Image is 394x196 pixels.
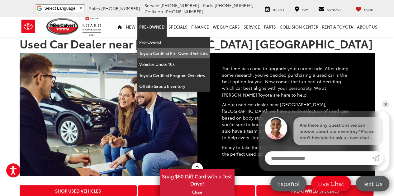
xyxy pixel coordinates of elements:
[372,151,383,165] a: Submit
[290,6,312,12] a: Map
[145,2,159,8] span: Service
[222,144,350,157] p: Ready to take the first step to getting behind the wheel of the perfect used car? [DATE].
[46,18,79,35] img: Mike Calvert Toyota
[44,6,83,11] a: Select Language​
[315,180,347,187] span: Live Chat
[160,2,199,8] span: [PHONE_NUMBER]
[160,170,234,189] span: Snag $50 Gift Card with a Test Drive!
[137,37,210,48] a: Pre-Owned
[222,101,350,141] p: At our used car dealer near [GEOGRAPHIC_DATA], [GEOGRAPHIC_DATA], we have a wide selection of use...
[356,176,389,191] a: Text Us
[359,180,386,187] span: Text Us
[101,5,140,11] span: [PHONE_NUMBER]
[17,16,40,37] img: Toyota
[265,151,372,165] input: Enter your message
[320,17,355,37] a: Rent a Toyota
[355,17,379,37] a: About Us
[278,17,320,37] a: Collision Center
[311,176,351,191] a: Live Chat
[167,17,189,37] a: Specials
[302,7,308,11] span: Map
[242,17,262,37] a: Service
[260,6,289,12] a: Service
[351,6,378,12] a: My Saved Vehicles
[270,176,306,191] a: Español
[116,17,124,37] a: Home
[203,2,213,8] span: Parts
[89,5,100,11] span: Sales
[137,48,210,59] a: Toyota Certified Pre-Owned Vehicles
[262,17,278,37] a: Parts
[189,17,211,37] a: Finance
[137,81,210,92] a: OffSite Group Inventory
[314,6,346,12] a: Contact
[44,6,75,11] span: Select Language
[274,180,303,187] span: Español
[293,117,383,145] div: Are there any questions we can answer about our inventory? Please don't hesitate to ask us over c...
[124,17,137,37] a: New
[20,37,375,50] h1: Used Car Dealer near [GEOGRAPHIC_DATA] [GEOGRAPHIC_DATA]
[137,17,167,37] a: Pre-Owned
[164,8,203,15] span: [PHONE_NUMBER]
[265,117,287,139] img: Agent profile photo
[215,2,254,8] span: [PHONE_NUMBER]
[222,65,350,98] p: The time has come to upgrade your current ride. After doing some research, you’ve decided purchas...
[79,6,83,11] span: ▼
[137,70,210,81] a: Toyota Certified Program Overview
[137,59,210,70] a: Vehicles Under 10k
[211,17,242,37] a: WE BUY CARS
[273,7,284,11] span: Service
[327,7,341,11] span: Contact
[145,8,163,15] span: Collision
[364,7,373,11] span: Saved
